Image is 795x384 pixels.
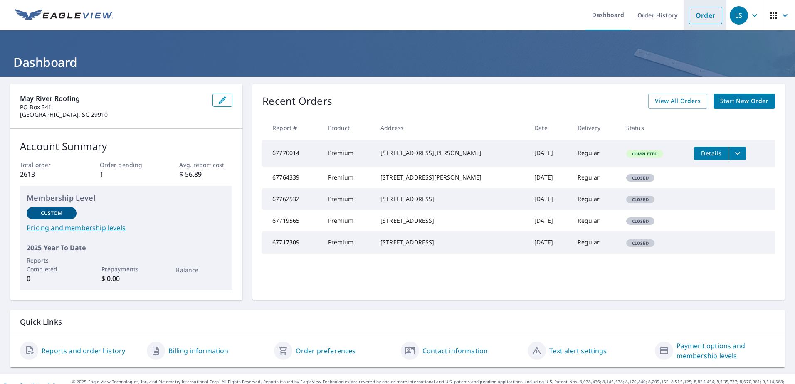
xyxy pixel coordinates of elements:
h1: Dashboard [10,54,785,71]
button: detailsBtn-67770014 [694,147,729,160]
a: Pricing and membership levels [27,223,226,233]
span: Closed [627,240,654,246]
td: Regular [571,231,620,253]
td: Premium [321,231,374,253]
td: Regular [571,140,620,167]
td: Premium [321,140,374,167]
td: 67717309 [262,231,321,253]
td: 67719565 [262,210,321,231]
span: Completed [627,151,662,157]
th: Delivery [571,116,620,140]
p: PO Box 341 [20,103,206,111]
p: Avg. report cost [179,160,232,169]
td: [DATE] [528,167,570,188]
span: Closed [627,218,654,224]
div: [STREET_ADDRESS] [380,195,521,203]
p: $ 0.00 [101,273,151,283]
td: 67762532 [262,188,321,210]
td: Regular [571,188,620,210]
span: Start New Order [720,96,768,106]
p: Custom [41,209,62,217]
a: Order preferences [296,346,356,356]
p: 2613 [20,169,73,179]
td: Regular [571,210,620,231]
div: [STREET_ADDRESS][PERSON_NAME] [380,173,521,182]
span: Details [699,149,724,157]
p: May River Roofing [20,94,206,103]
th: Product [321,116,374,140]
button: filesDropdownBtn-67770014 [729,147,746,160]
p: Total order [20,160,73,169]
a: View All Orders [648,94,707,109]
a: Start New Order [714,94,775,109]
th: Report # [262,116,321,140]
td: [DATE] [528,210,570,231]
a: Billing information [168,346,228,356]
p: 1 [100,169,153,179]
td: 67770014 [262,140,321,167]
p: Membership Level [27,192,226,204]
a: Payment options and membership levels [676,341,775,361]
td: 67764339 [262,167,321,188]
td: Premium [321,167,374,188]
a: Text alert settings [549,346,607,356]
span: Closed [627,175,654,181]
p: Prepayments [101,265,151,273]
div: [STREET_ADDRESS][PERSON_NAME] [380,149,521,157]
td: Premium [321,188,374,210]
p: Recent Orders [262,94,332,109]
span: View All Orders [655,96,701,106]
a: Order [689,7,722,24]
th: Date [528,116,570,140]
p: [GEOGRAPHIC_DATA], SC 29910 [20,111,206,118]
p: Reports Completed [27,256,77,273]
td: Premium [321,210,374,231]
img: EV Logo [15,9,113,22]
td: [DATE] [528,231,570,253]
td: [DATE] [528,188,570,210]
td: [DATE] [528,140,570,167]
p: $ 56.89 [179,169,232,179]
div: [STREET_ADDRESS] [380,217,521,225]
p: 2025 Year To Date [27,243,226,253]
a: Contact information [422,346,488,356]
span: Closed [627,197,654,202]
a: Reports and order history [42,346,125,356]
p: Balance [176,266,226,274]
p: Quick Links [20,317,775,327]
div: [STREET_ADDRESS] [380,238,521,246]
p: 0 [27,273,77,283]
p: Account Summary [20,139,232,154]
p: Order pending [100,160,153,169]
th: Address [374,116,528,140]
th: Status [620,116,687,140]
div: LS [730,6,748,25]
td: Regular [571,167,620,188]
